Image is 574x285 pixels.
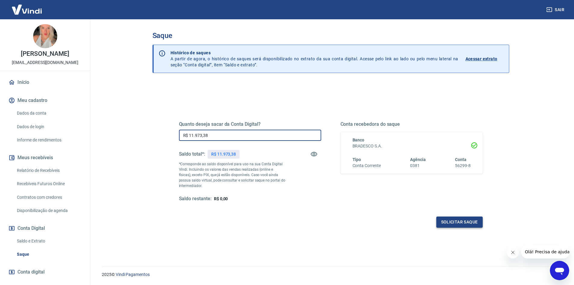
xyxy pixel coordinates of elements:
[12,59,78,66] p: [EMAIL_ADDRESS][DOMAIN_NAME]
[455,163,471,169] h6: 56299-8
[211,151,236,157] p: R$ 11.973,38
[33,24,57,48] img: 8d1f7fca-7261-4664-8455-43036c34e05d.jpeg
[353,138,365,142] span: Banco
[466,56,497,62] p: Acessar extrato
[171,50,458,68] p: A partir de agora, o histórico de saques será disponibilizado no extrato da sua conta digital. Ac...
[179,151,205,157] h5: Saldo total*:
[550,261,569,280] iframe: Botão para abrir a janela de mensagens
[7,151,83,164] button: Meus recebíveis
[14,134,83,146] a: Informe de rendimentos
[410,163,426,169] h6: 0381
[545,4,567,15] button: Sair
[179,196,212,202] h5: Saldo restante:
[507,246,519,258] iframe: Fechar mensagem
[14,235,83,247] a: Saldo e Extrato
[14,204,83,217] a: Disponibilização de agenda
[353,163,381,169] h6: Conta Corrente
[179,161,286,188] p: *Corresponde ao saldo disponível para uso na sua Conta Digital Vindi. Incluindo os valores das ve...
[179,121,321,127] h5: Quanto deseja sacar da Conta Digital?
[466,50,504,68] a: Acessar extrato
[102,271,560,278] p: 2025 ©
[214,196,228,201] span: R$ 0,00
[171,50,458,56] p: Histórico de saques
[4,4,51,9] span: Olá! Precisa de ajuda?
[353,143,471,149] h6: BRADESCO S.A.
[14,164,83,177] a: Relatório de Recebíveis
[410,157,426,162] span: Agência
[340,121,483,127] h5: Conta recebedora do saque
[14,121,83,133] a: Dados de login
[353,157,361,162] span: Tipo
[21,51,69,57] p: [PERSON_NAME]
[14,191,83,204] a: Contratos com credores
[436,217,483,228] button: Solicitar saque
[7,76,83,89] a: Início
[455,157,466,162] span: Conta
[14,107,83,119] a: Dados da conta
[7,265,83,279] a: Conta digital
[116,272,150,277] a: Vindi Pagamentos
[7,94,83,107] button: Meu cadastro
[7,222,83,235] button: Conta Digital
[17,268,45,276] span: Conta digital
[14,178,83,190] a: Recebíveis Futuros Online
[521,245,569,258] iframe: Mensagem da empresa
[152,31,509,40] h3: Saque
[14,248,83,261] a: Saque
[7,0,46,19] img: Vindi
